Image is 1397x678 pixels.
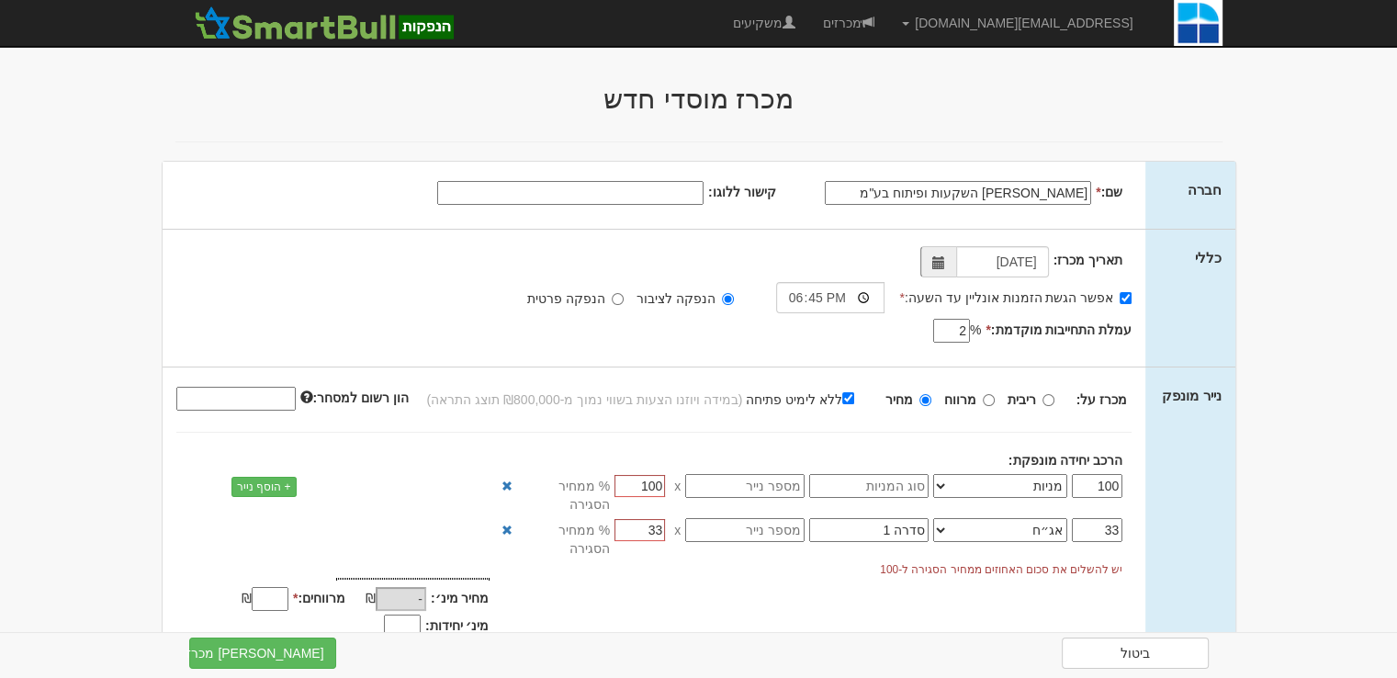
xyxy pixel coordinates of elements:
input: כמות [1072,518,1122,542]
label: מינ׳ יחידות: [425,616,490,635]
a: + הוסף נייר [231,477,297,497]
label: ללא לימיט פתיחה [746,389,873,409]
span: % ממחיר הסגירה [518,521,610,558]
label: נייר מונפק [1162,386,1221,405]
strong: מרווח [944,392,976,407]
input: אחוז [614,519,665,541]
div: ₪ [345,589,431,611]
span: % [970,321,981,339]
h2: מכרז מוסדי חדש [162,84,1236,114]
input: הנפקה לציבור [722,293,734,305]
button: [PERSON_NAME] מכרז [189,638,336,669]
input: מספר נייר [685,518,805,542]
span: יש להשלים את סכום האחוזים ממחיר הסגירה ל-100 [320,562,1146,578]
label: תאריך מכרז: [1053,251,1123,269]
label: כללי [1195,248,1222,267]
label: מרווחים: [293,589,345,607]
label: מחיר מינ׳: [431,589,490,607]
input: שם הסדרה [809,518,929,542]
strong: מחיר [885,392,913,407]
span: x [674,477,681,495]
input: ללא לימיט פתיחה [842,392,854,404]
strong: ריבית [1008,392,1036,407]
label: שם: [1096,183,1122,201]
div: ₪ [208,589,293,611]
input: הנפקה פרטית [612,293,624,305]
input: אפשר הגשת הזמנות אונליין עד השעה:* [1120,292,1132,304]
label: חברה [1188,180,1222,199]
input: ריבית [1042,394,1054,406]
input: מספר נייר [685,474,805,498]
label: הנפקה לציבור [637,289,734,308]
strong: הרכב יחידה מונפקת: [1008,453,1122,468]
label: עמלת התחייבות מוקדמת: [986,321,1132,339]
label: אפשר הגשת הזמנות אונליין עד השעה: [899,288,1132,307]
input: סוג המניות [809,474,929,498]
input: אחוז [614,475,665,497]
label: הנפקה פרטית [527,289,624,308]
span: (במידה ויוזנו הצעות בשווי נמוך מ-₪800,000 תוצג התראה) [427,392,743,407]
strong: מכרז על: [1076,392,1128,407]
input: כמות [1072,474,1122,498]
img: SmartBull Logo [189,5,459,41]
label: הון רשום למסחר: [300,389,409,407]
span: % ממחיר הסגירה [518,477,610,514]
a: ביטול [1062,638,1209,669]
label: קישור ללוגו: [708,183,776,201]
input: מרווח [983,394,995,406]
input: מחיר [919,394,931,406]
span: x [674,521,681,539]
